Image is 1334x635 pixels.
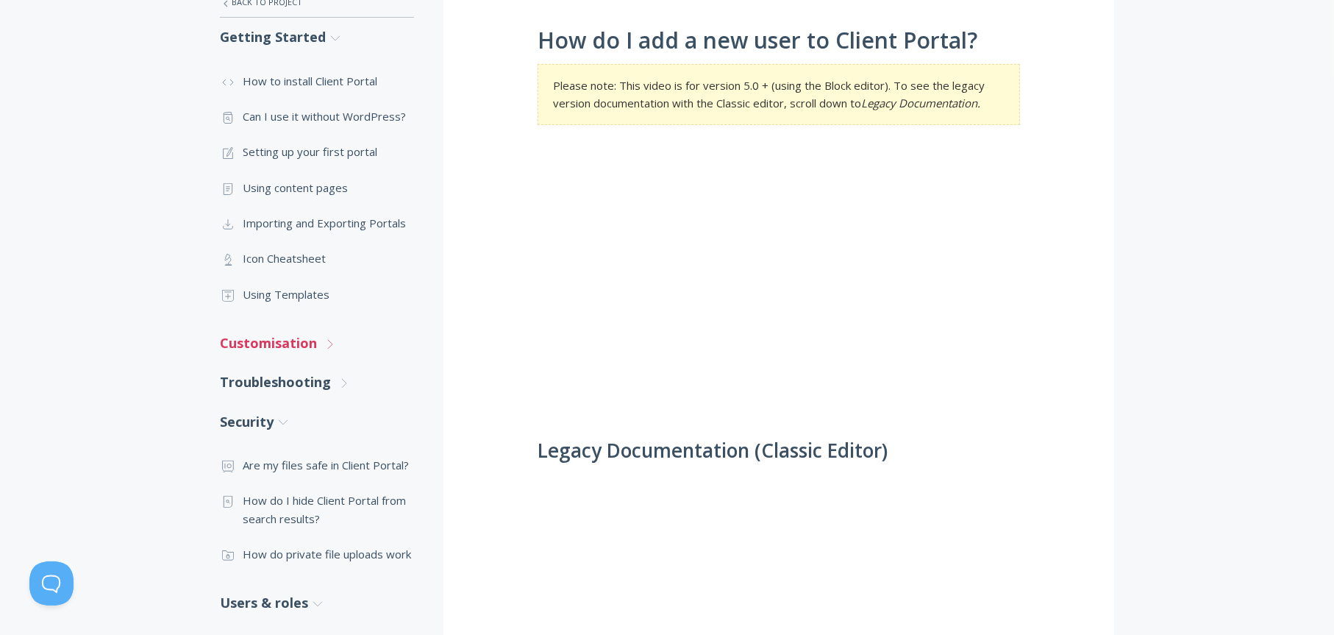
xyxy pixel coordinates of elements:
a: Can I use it without WordPress? [220,99,414,134]
iframe: Adding clients to Client Portal [538,147,1020,419]
a: How do private file uploads work [220,536,414,572]
a: Troubleshooting [220,363,414,402]
a: Customisation [220,324,414,363]
a: Users & roles [220,583,414,622]
a: Using content pages [220,170,414,205]
em: Legacy Documentation. [861,96,980,110]
h1: How do I add a new user to Client Portal? [538,28,1020,53]
a: Using Templates [220,277,414,312]
iframe: Toggle Customer Support [29,561,74,606]
section: Please note: This video is for version 5.0 + (using the Block editor). To see the legacy version ... [538,64,1020,125]
a: Security [220,402,414,441]
a: Icon Cheatsheet [220,241,414,276]
a: Setting up your first portal [220,134,414,169]
a: Importing and Exporting Portals [220,205,414,241]
h2: Legacy Documentation (Classic Editor) [538,440,1020,462]
a: Are my files safe in Client Portal? [220,447,414,483]
a: Getting Started [220,18,414,57]
a: How to install Client Portal [220,63,414,99]
a: How do I hide Client Portal from search results? [220,483,414,536]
